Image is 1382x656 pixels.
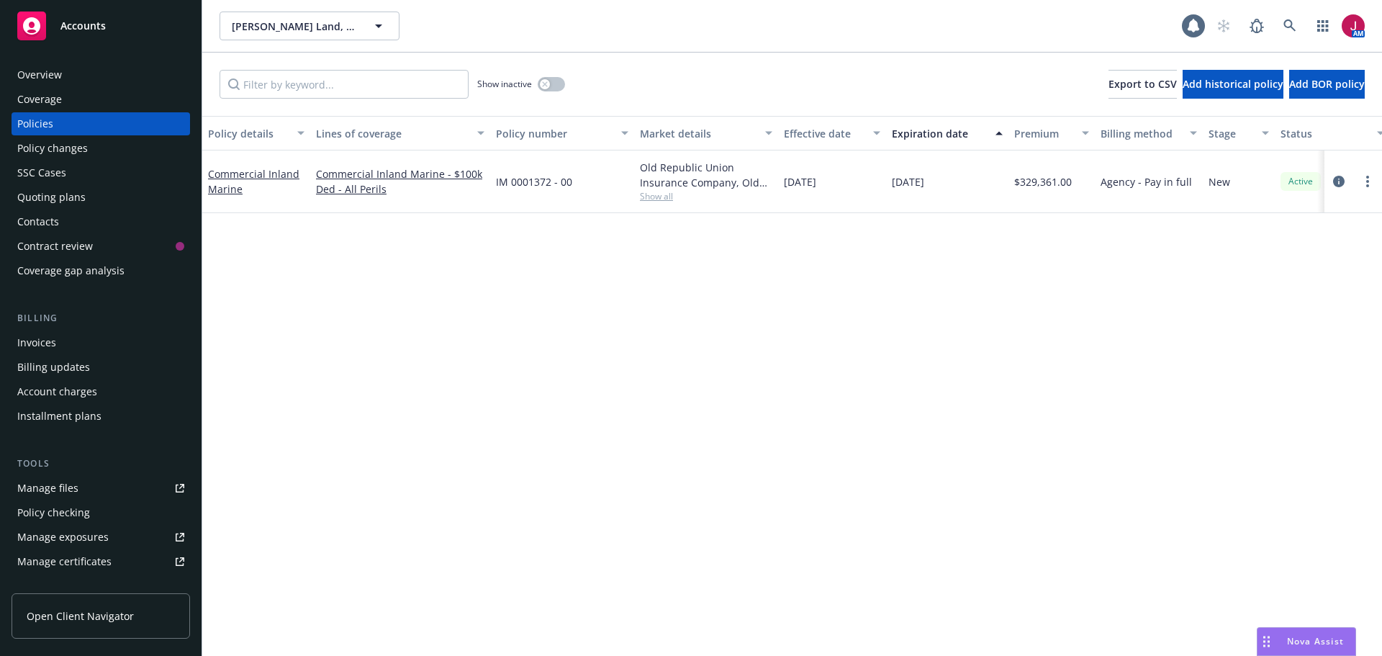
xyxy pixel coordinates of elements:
div: SSC Cases [17,161,66,184]
div: Tools [12,457,190,471]
div: Drag to move [1257,628,1275,655]
span: Export to CSV [1108,77,1177,91]
div: Invoices [17,331,56,354]
div: Billing updates [17,356,90,379]
span: Accounts [60,20,106,32]
a: Policies [12,112,190,135]
a: Billing updates [12,356,190,379]
a: Quoting plans [12,186,190,209]
button: Policy number [490,116,634,150]
a: Commercial Inland Marine [208,167,299,196]
div: Billing [12,311,190,325]
button: Add historical policy [1183,70,1283,99]
a: Search [1275,12,1304,40]
span: Add historical policy [1183,77,1283,91]
div: Lines of coverage [316,126,469,141]
span: [PERSON_NAME] Land, LLC [232,19,356,34]
a: more [1359,173,1376,190]
div: Coverage [17,88,62,111]
a: Policy checking [12,501,190,524]
div: Effective date [784,126,864,141]
span: IM 0001372 - 00 [496,174,572,189]
div: Old Republic Union Insurance Company, Old Republic General Insurance Group [640,160,772,190]
input: Filter by keyword... [220,70,469,99]
button: Effective date [778,116,886,150]
a: Contacts [12,210,190,233]
span: Add BOR policy [1289,77,1365,91]
button: Add BOR policy [1289,70,1365,99]
span: Show inactive [477,78,532,90]
button: Nova Assist [1257,627,1356,656]
div: Manage files [17,477,78,500]
a: Commercial Inland Marine - $100k Ded - All Perils [316,166,484,197]
span: [DATE] [892,174,924,189]
button: Export to CSV [1108,70,1177,99]
span: Nova Assist [1287,635,1344,647]
button: [PERSON_NAME] Land, LLC [220,12,399,40]
div: Manage exposures [17,526,109,549]
div: Account charges [17,380,97,403]
div: Policy details [208,126,289,141]
a: Accounts [12,6,190,46]
span: $329,361.00 [1014,174,1072,189]
button: Billing method [1095,116,1203,150]
span: Agency - Pay in full [1101,174,1192,189]
span: [DATE] [784,174,816,189]
a: Manage claims [12,575,190,598]
div: Coverage gap analysis [17,259,125,282]
div: Contract review [17,235,93,258]
div: Overview [17,63,62,86]
button: Premium [1008,116,1095,150]
div: Premium [1014,126,1073,141]
div: Policy number [496,126,613,141]
a: Switch app [1309,12,1337,40]
a: Overview [12,63,190,86]
a: Installment plans [12,405,190,428]
div: Policies [17,112,53,135]
div: Policy changes [17,137,88,160]
span: New [1209,174,1230,189]
a: Coverage gap analysis [12,259,190,282]
button: Policy details [202,116,310,150]
a: circleInformation [1330,173,1347,190]
div: Billing method [1101,126,1181,141]
div: Manage claims [17,575,90,598]
a: Policy changes [12,137,190,160]
a: Manage exposures [12,526,190,549]
div: Quoting plans [17,186,86,209]
a: Coverage [12,88,190,111]
div: Status [1281,126,1368,141]
span: Open Client Navigator [27,608,134,624]
button: Stage [1203,116,1275,150]
div: Market details [640,126,757,141]
div: Contacts [17,210,59,233]
div: Installment plans [17,405,101,428]
span: Show all [640,190,772,202]
a: Invoices [12,331,190,354]
div: Stage [1209,126,1253,141]
a: Account charges [12,380,190,403]
button: Expiration date [886,116,1008,150]
a: Contract review [12,235,190,258]
a: Start snowing [1209,12,1238,40]
a: SSC Cases [12,161,190,184]
div: Policy checking [17,501,90,524]
button: Lines of coverage [310,116,490,150]
span: Active [1286,175,1315,188]
img: photo [1342,14,1365,37]
button: Market details [634,116,778,150]
a: Report a Bug [1242,12,1271,40]
a: Manage certificates [12,550,190,573]
div: Expiration date [892,126,987,141]
div: Manage certificates [17,550,112,573]
a: Manage files [12,477,190,500]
